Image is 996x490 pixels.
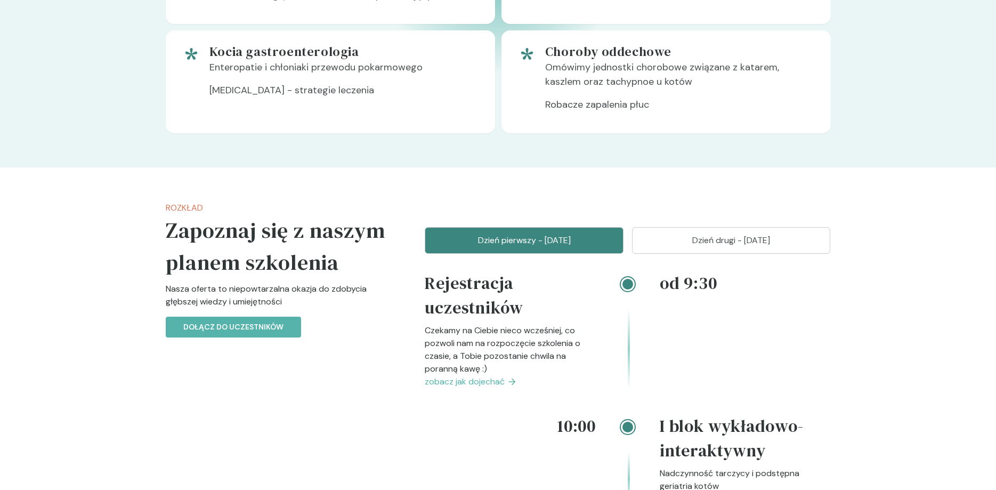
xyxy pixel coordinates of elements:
[645,234,817,247] p: Dzień drugi - [DATE]
[425,414,596,438] h4: 10:00
[209,83,478,106] p: [MEDICAL_DATA] - strategie leczenia
[545,60,814,98] p: Omówimy jednostki chorobowe związane z katarem, kaszlem oraz tachypnoe u kotów
[166,214,391,278] h5: Zapoznaj się z naszym planem szkolenia
[438,234,610,247] p: Dzień pierwszy - [DATE]
[425,227,623,254] button: Dzień pierwszy - [DATE]
[660,271,831,295] h4: od 9:30
[166,317,301,338] button: Dołącz do uczestników
[425,271,596,324] h4: Rejestracja uczestników
[166,283,391,317] p: Nasza oferta to niepowtarzalna okazja do zdobycia głębszej wiedzy i umiejętności
[425,375,505,388] span: zobacz jak dojechać
[545,43,814,60] h5: Choroby oddechowe
[425,375,596,388] a: zobacz jak dojechać
[183,322,284,333] p: Dołącz do uczestników
[166,202,391,214] p: Rozkład
[425,324,596,375] p: Czekamy na Ciebie nieco wcześniej, co pozwoli nam na rozpoczęcie szkolenia o czasie, a Tobie pozo...
[632,227,831,254] button: Dzień drugi - [DATE]
[660,414,831,467] h4: I blok wykładowo-interaktywny
[209,60,478,83] p: Enteropatie i chłoniaki przewodu pokarmowego
[545,98,814,121] p: Robacze zapalenia płuc
[166,321,301,332] a: Dołącz do uczestników
[209,43,478,60] h5: Kocia gastroenterologia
